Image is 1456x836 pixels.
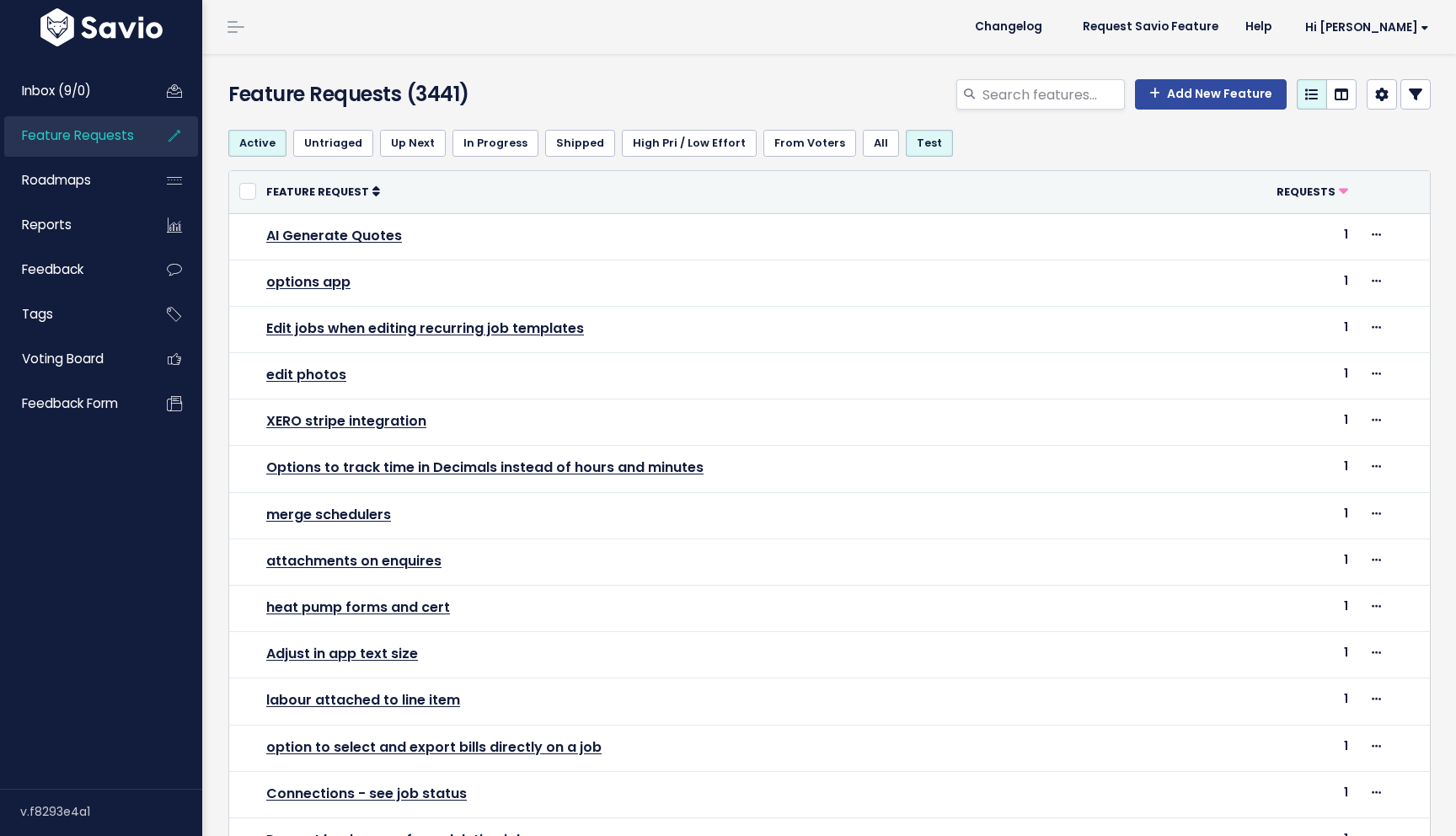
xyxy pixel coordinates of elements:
[1177,446,1358,492] td: 1
[266,183,380,200] a: Feature Request
[1177,539,1358,585] td: 1
[1177,306,1358,352] td: 1
[266,737,602,757] a: option to select and export bills directly on a job
[228,130,286,157] a: Active
[22,82,91,99] span: Inbox (9/0)
[4,295,140,334] a: Tags
[1177,492,1358,539] td: 1
[1177,260,1358,306] td: 1
[1177,353,1358,399] td: 1
[4,161,140,200] a: Roadmaps
[622,130,757,157] a: High Pri / Low Effort
[266,185,369,199] span: Feature Request
[545,130,615,157] a: Shipped
[22,126,134,144] span: Feature Requests
[4,72,140,110] a: Inbox (9/0)
[1177,771,1358,817] td: 1
[266,411,426,431] a: XERO stripe integration
[266,365,346,384] a: edit photos
[36,8,167,46] img: logo-white.9d6f32f41409.svg
[4,116,140,155] a: Feature Requests
[1285,14,1443,40] a: Hi [PERSON_NAME]
[4,250,140,289] a: Feedback
[228,79,613,110] h4: Feature Requests (3441)
[228,130,1431,157] ul: Filter feature requests
[4,206,140,244] a: Reports
[266,644,418,663] a: Adjust in app text size
[1305,21,1429,34] span: Hi [PERSON_NAME]
[981,79,1125,110] input: Search features...
[22,260,83,278] span: Feedback
[1277,183,1348,200] a: Requests
[906,130,953,157] a: Test
[266,458,704,477] a: Options to track time in Decimals instead of hours and minutes
[266,784,467,803] a: Connections - see job status
[975,21,1042,33] span: Changelog
[266,598,450,617] a: heat pump forms and cert
[22,394,118,412] span: Feedback form
[266,226,402,245] a: AI Generate Quotes
[22,350,104,367] span: Voting Board
[1177,586,1358,632] td: 1
[266,272,351,292] a: options app
[1232,14,1285,40] a: Help
[452,130,538,157] a: In Progress
[266,690,460,710] a: labour attached to line item
[1177,213,1358,260] td: 1
[1177,725,1358,771] td: 1
[763,130,856,157] a: From Voters
[20,790,202,833] div: v.f8293e4a1
[1177,632,1358,678] td: 1
[4,384,140,423] a: Feedback form
[22,216,72,233] span: Reports
[4,340,140,378] a: Voting Board
[1069,14,1232,40] a: Request Savio Feature
[266,505,391,524] a: merge schedulers
[380,130,446,157] a: Up Next
[863,130,899,157] a: All
[266,319,584,338] a: Edit jobs when editing recurring job templates
[1277,185,1336,199] span: Requests
[22,305,53,323] span: Tags
[266,551,442,571] a: attachments on enquires
[1177,399,1358,446] td: 1
[22,171,91,189] span: Roadmaps
[293,130,373,157] a: Untriaged
[1177,678,1358,725] td: 1
[1135,79,1287,110] a: Add New Feature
